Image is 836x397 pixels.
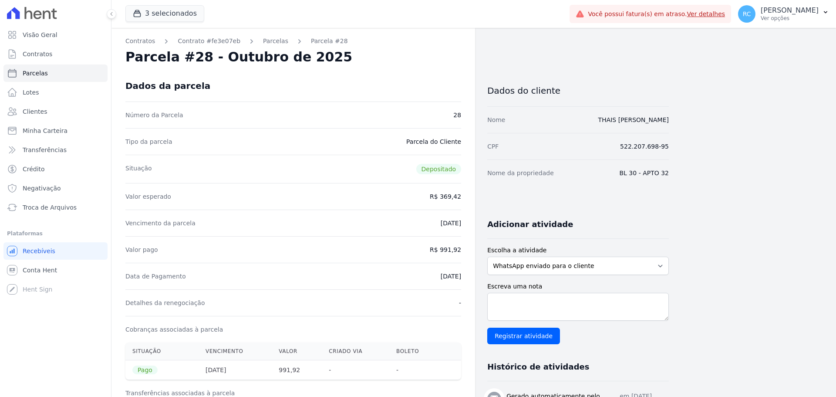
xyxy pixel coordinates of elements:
[743,11,751,17] span: RC
[125,325,223,334] dt: Cobranças associadas à parcela
[125,37,461,46] nav: Breadcrumb
[3,141,108,159] a: Transferências
[459,299,461,307] dd: -
[731,2,836,26] button: RC [PERSON_NAME] Ver opções
[23,126,67,135] span: Minha Carteira
[487,246,669,255] label: Escolha a atividade
[272,343,322,360] th: Valor
[23,203,77,212] span: Troca de Arquivos
[23,247,55,255] span: Recebíveis
[3,160,108,178] a: Crédito
[441,272,461,281] dd: [DATE]
[263,37,288,46] a: Parcelas
[125,245,158,254] dt: Valor pago
[132,366,158,374] span: Pago
[3,45,108,63] a: Contratos
[23,266,57,275] span: Conta Hent
[487,115,505,124] dt: Nome
[199,360,272,380] th: [DATE]
[125,164,152,174] dt: Situação
[487,219,573,230] h3: Adicionar atividade
[23,146,67,154] span: Transferências
[272,360,322,380] th: 991,92
[322,343,389,360] th: Criado via
[389,360,442,380] th: -
[487,85,669,96] h3: Dados do cliente
[125,137,172,146] dt: Tipo da parcela
[3,64,108,82] a: Parcelas
[125,81,210,91] div: Dados da parcela
[441,219,461,227] dd: [DATE]
[125,192,171,201] dt: Valor esperado
[416,164,462,174] span: Depositado
[598,116,669,123] a: THAIS [PERSON_NAME]
[761,6,819,15] p: [PERSON_NAME]
[487,362,589,372] h3: Histórico de atividades
[7,228,104,239] div: Plataformas
[125,111,183,119] dt: Número da Parcela
[125,299,205,307] dt: Detalhes da renegociação
[430,192,461,201] dd: R$ 369,42
[311,37,348,46] a: Parcela #28
[3,84,108,101] a: Lotes
[3,261,108,279] a: Conta Hent
[453,111,461,119] dd: 28
[125,219,196,227] dt: Vencimento da parcela
[125,49,352,65] h2: Parcela #28 - Outubro de 2025
[620,169,669,177] dd: BL 30 - APTO 32
[620,142,669,151] dd: 522.207.698-95
[23,69,48,78] span: Parcelas
[125,37,155,46] a: Contratos
[125,272,186,281] dt: Data de Pagamento
[3,26,108,44] a: Visão Geral
[178,37,240,46] a: Contrato #fe3e07eb
[23,165,45,173] span: Crédito
[3,242,108,260] a: Recebíveis
[406,137,461,146] dd: Parcela do Cliente
[199,343,272,360] th: Vencimento
[430,245,461,254] dd: R$ 991,92
[487,328,560,344] input: Registrar atividade
[23,107,47,116] span: Clientes
[322,360,389,380] th: -
[125,343,199,360] th: Situação
[23,50,52,58] span: Contratos
[23,184,61,193] span: Negativação
[3,122,108,139] a: Minha Carteira
[23,31,57,39] span: Visão Geral
[3,103,108,120] a: Clientes
[125,5,204,22] button: 3 selecionados
[687,10,725,17] a: Ver detalhes
[487,142,499,151] dt: CPF
[3,180,108,197] a: Negativação
[3,199,108,216] a: Troca de Arquivos
[487,169,554,177] dt: Nome da propriedade
[588,10,725,19] span: Você possui fatura(s) em atraso.
[389,343,442,360] th: Boleto
[487,282,669,291] label: Escreva uma nota
[761,15,819,22] p: Ver opções
[23,88,39,97] span: Lotes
